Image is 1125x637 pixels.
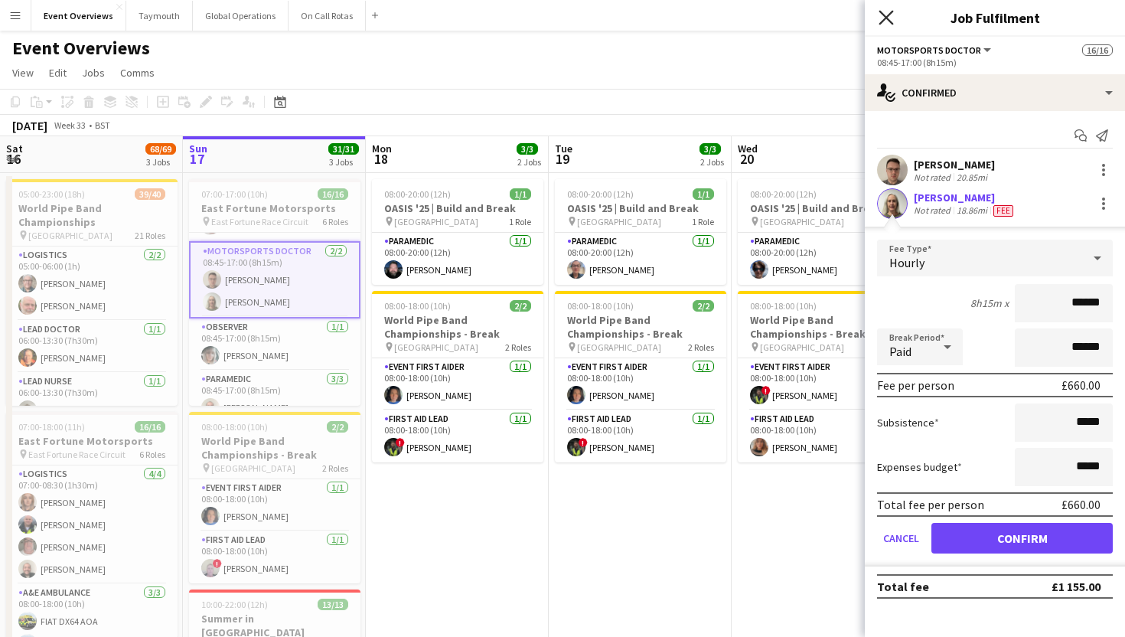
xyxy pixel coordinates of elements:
[135,188,165,200] span: 39/40
[211,216,308,227] span: East Fortune Race Circuit
[12,118,47,133] div: [DATE]
[889,255,924,270] span: Hourly
[6,465,178,584] app-card-role: Logistics4/407:00-08:30 (1h30m)[PERSON_NAME][PERSON_NAME][PERSON_NAME][PERSON_NAME]
[213,559,222,568] span: !
[750,188,817,200] span: 08:00-20:00 (12h)
[914,204,954,217] div: Not rated
[189,371,360,467] app-card-role: Paramedic3/308:45-17:00 (8h15m)[PERSON_NAME]
[553,150,572,168] span: 19
[126,1,193,31] button: Taymouth
[322,462,348,474] span: 2 Roles
[738,233,909,285] app-card-role: Paramedic1/108:00-20:00 (12h)[PERSON_NAME]
[372,179,543,285] app-job-card: 08:00-20:00 (12h)1/1OASIS '25 | Build and Break [GEOGRAPHIC_DATA]1 RoleParamedic1/108:00-20:00 (1...
[738,179,909,285] div: 08:00-20:00 (12h)1/1OASIS '25 | Build and Break [GEOGRAPHIC_DATA]1 RoleParamedic1/108:00-20:00 (1...
[510,188,531,200] span: 1/1
[877,579,929,594] div: Total fee
[384,300,451,312] span: 08:00-18:00 (10h)
[954,171,990,183] div: 20.85mi
[189,201,360,215] h3: East Fortune Motorsports
[750,300,817,312] span: 08:00-18:00 (10h)
[139,449,165,460] span: 6 Roles
[6,434,178,448] h3: East Fortune Motorsports
[877,416,939,430] label: Subsistence
[327,421,348,433] span: 2/2
[43,63,73,83] a: Edit
[990,204,1016,217] div: Crew has different fees then in role
[12,66,34,80] span: View
[82,66,105,80] span: Jobs
[189,412,360,583] app-job-card: 08:00-18:00 (10h)2/2World Pipe Band Championships - Break [GEOGRAPHIC_DATA]2 RolesEvent First Aid...
[372,313,543,341] h3: World Pipe Band Championships - Break
[372,291,543,462] app-job-card: 08:00-18:00 (10h)2/2World Pipe Band Championships - Break [GEOGRAPHIC_DATA]2 RolesEvent First Aid...
[189,179,360,406] app-job-card: 07:00-17:00 (10h)16/16East Fortune Motorsports East Fortune Race Circuit6 Roles[PERSON_NAME][PERS...
[1082,44,1113,56] span: 16/16
[211,462,295,474] span: [GEOGRAPHIC_DATA]
[6,63,40,83] a: View
[577,341,661,353] span: [GEOGRAPHIC_DATA]
[1061,377,1101,393] div: £660.00
[372,201,543,215] h3: OASIS '25 | Build and Break
[555,179,726,285] app-job-card: 08:00-20:00 (12h)1/1OASIS '25 | Build and Break [GEOGRAPHIC_DATA]1 RoleParamedic1/108:00-20:00 (1...
[6,373,178,425] app-card-role: Lead Nurse1/106:00-13:30 (7h30m)[PERSON_NAME]
[567,300,634,312] span: 08:00-18:00 (10h)
[738,291,909,462] app-job-card: 08:00-18:00 (10h)2/2World Pipe Band Championships - Break [GEOGRAPHIC_DATA]2 RolesEvent First Aid...
[555,410,726,462] app-card-role: First Aid Lead1/108:00-18:00 (10h)![PERSON_NAME]
[555,291,726,462] app-job-card: 08:00-18:00 (10h)2/2World Pipe Band Championships - Break [GEOGRAPHIC_DATA]2 RolesEvent First Aid...
[328,143,359,155] span: 31/31
[51,119,89,131] span: Week 33
[692,216,714,227] span: 1 Role
[76,63,111,83] a: Jobs
[322,216,348,227] span: 6 Roles
[12,37,150,60] h1: Event Overviews
[877,497,984,512] div: Total fee per person
[970,296,1009,310] div: 8h15m x
[18,188,85,200] span: 05:00-23:00 (18h)
[577,216,661,227] span: [GEOGRAPHIC_DATA]
[120,66,155,80] span: Comms
[135,230,165,241] span: 21 Roles
[579,438,588,447] span: !
[145,143,176,155] span: 68/69
[1061,497,1101,512] div: £660.00
[189,142,207,155] span: Sun
[394,216,478,227] span: [GEOGRAPHIC_DATA]
[193,1,289,31] button: Global Operations
[931,523,1113,554] button: Confirm
[914,158,995,171] div: [PERSON_NAME]
[372,142,392,155] span: Mon
[738,201,909,215] h3: OASIS '25 | Build and Break
[6,201,178,229] h3: World Pipe Band Championships
[189,318,360,371] app-card-role: Observer1/108:45-17:00 (8h15m)[PERSON_NAME]
[146,156,175,168] div: 3 Jobs
[760,216,844,227] span: [GEOGRAPHIC_DATA]
[567,188,634,200] span: 08:00-20:00 (12h)
[1052,579,1101,594] div: £1 155.00
[6,321,178,373] app-card-role: Lead Doctor1/106:00-13:30 (7h30m)[PERSON_NAME]
[877,44,981,56] span: Motorsports Doctor
[49,66,67,80] span: Edit
[738,410,909,462] app-card-role: First Aid Lead1/108:00-18:00 (10h)[PERSON_NAME]
[688,341,714,353] span: 2 Roles
[877,460,962,474] label: Expenses budget
[6,179,178,406] app-job-card: 05:00-23:00 (18h)39/40World Pipe Band Championships [GEOGRAPHIC_DATA]21 RolesLogistics2/205:00-06...
[693,300,714,312] span: 2/2
[6,247,178,321] app-card-role: Logistics2/205:00-06:00 (1h)[PERSON_NAME][PERSON_NAME]
[28,449,126,460] span: East Fortune Race Circuit
[201,599,268,610] span: 10:00-22:00 (12h)
[509,216,531,227] span: 1 Role
[372,358,543,410] app-card-role: Event First Aider1/108:00-18:00 (10h)[PERSON_NAME]
[394,341,478,353] span: [GEOGRAPHIC_DATA]
[289,1,366,31] button: On Call Rotas
[189,531,360,583] app-card-role: First Aid Lead1/108:00-18:00 (10h)![PERSON_NAME]
[384,188,451,200] span: 08:00-20:00 (12h)
[4,150,23,168] span: 16
[738,142,758,155] span: Wed
[993,205,1013,217] span: Fee
[555,142,572,155] span: Tue
[372,410,543,462] app-card-role: First Aid Lead1/108:00-18:00 (10h)![PERSON_NAME]
[189,434,360,462] h3: World Pipe Band Championships - Break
